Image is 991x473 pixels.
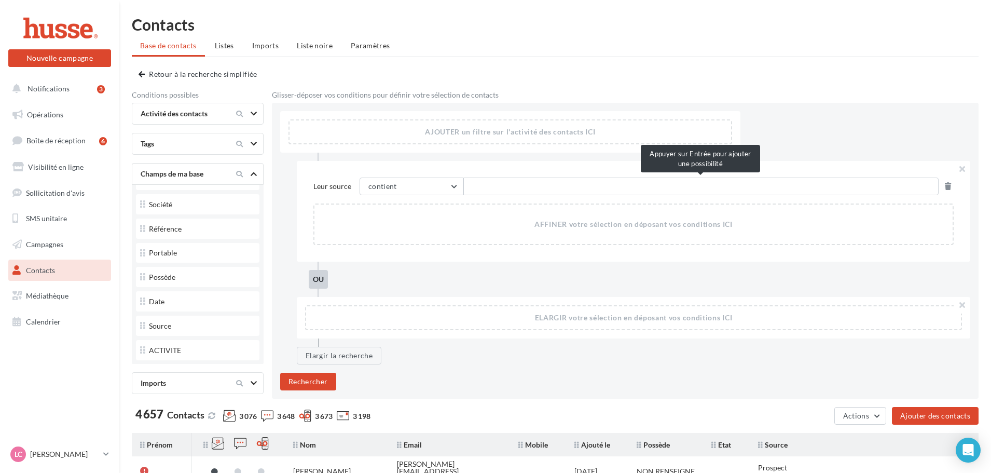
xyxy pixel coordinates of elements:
[6,156,113,178] a: Visibilité en ligne
[6,104,113,126] a: Opérations
[6,311,113,333] a: Calendrier
[6,285,113,307] a: Médiathèque
[6,129,113,152] a: Boîte de réception6
[136,139,224,149] div: Tags
[360,178,463,195] button: contient
[8,444,111,464] a: LC [PERSON_NAME]
[149,347,181,354] div: ACTIVITE
[149,322,171,330] div: Source
[132,91,264,99] div: Conditions possibles
[956,438,981,463] div: Open Intercom Messenger
[136,109,224,119] div: Activité des contacts
[641,145,760,172] div: Appuyer sur Entrée pour ajouter une possibilité
[140,440,173,449] span: Prénom
[27,110,63,119] span: Opérations
[6,260,113,281] a: Contacts
[518,440,548,449] span: Mobile
[132,17,979,32] h1: Contacts
[99,137,107,145] div: 6
[293,440,316,449] span: Nom
[8,49,111,67] button: Nouvelle campagne
[149,225,182,233] div: Référence
[136,378,224,388] div: Imports
[27,84,70,93] span: Notifications
[277,411,295,422] span: 3 648
[6,182,113,204] a: Sollicitation d'avis
[309,270,328,289] div: ou
[315,411,333,422] span: 3 673
[280,373,336,390] button: Rechercher
[26,266,55,275] span: Contacts
[313,181,360,192] span: Leur source
[637,440,670,449] span: Possède
[272,91,979,99] div: Glisser-déposer vos conditions pour définir votre sélection de contacts
[239,411,257,422] span: 3 076
[97,85,105,93] div: 3
[252,41,279,50] span: Imports
[30,449,99,460] p: [PERSON_NAME]
[711,440,731,449] span: Etat
[758,440,788,449] span: Source
[28,163,84,171] span: Visibilité en ligne
[297,41,333,50] span: Liste noire
[892,407,979,425] button: Ajouter des contacts
[26,240,63,249] span: Campagnes
[834,407,886,425] button: Actions
[215,41,234,50] span: Listes
[139,68,261,80] button: Retour à la recherche simplifiée
[149,249,177,256] div: Portable
[26,188,85,197] span: Sollicitation d'avis
[843,411,869,420] span: Actions
[135,409,163,420] span: 4 657
[149,274,175,281] div: Possède
[297,347,381,364] button: Elargir la recherche
[6,234,113,255] a: Campagnes
[136,169,224,179] div: Champs de ma base
[26,317,61,326] span: Calendrier
[26,214,67,223] span: SMS unitaire
[397,440,422,449] span: Email
[6,208,113,229] a: SMS unitaire
[6,78,109,100] button: Notifications 3
[574,440,610,449] span: Ajouté le
[353,411,370,422] span: 3 198
[149,201,172,208] div: Société
[149,298,164,305] div: Date
[368,182,397,191] span: contient
[351,41,390,50] span: Paramètres
[26,291,68,300] span: Médiathèque
[15,449,22,460] span: LC
[26,136,86,145] span: Boîte de réception
[167,409,204,421] span: Contacts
